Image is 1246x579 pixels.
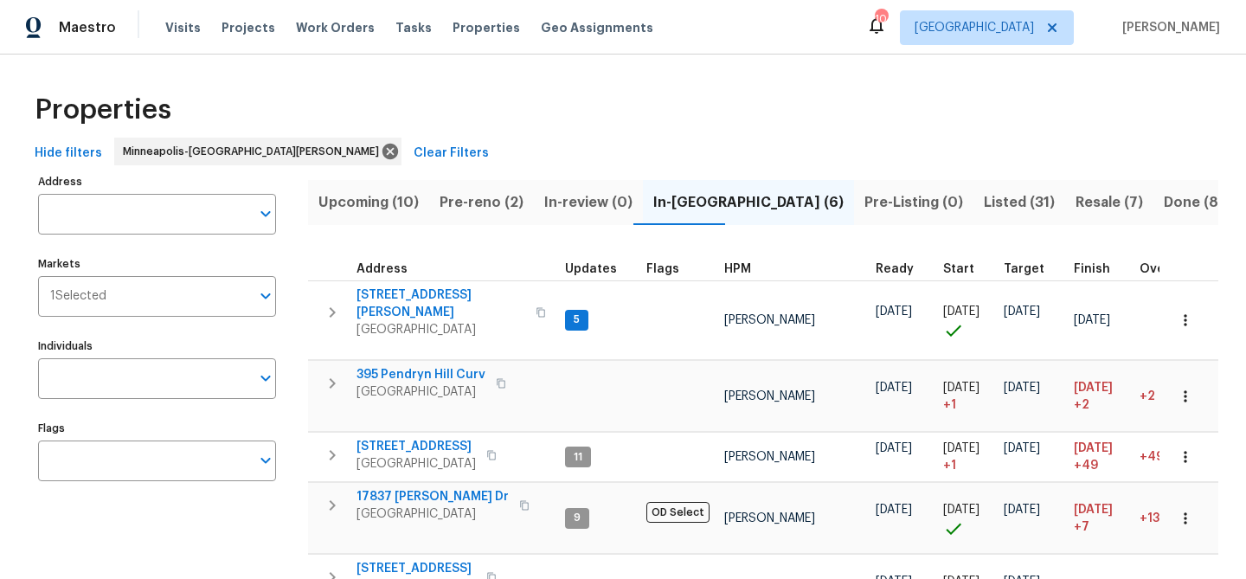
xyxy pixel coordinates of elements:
button: Open [254,284,278,308]
span: [GEOGRAPHIC_DATA] [356,505,509,523]
span: Projects [222,19,275,36]
span: Pre-Listing (0) [864,190,963,215]
span: [PERSON_NAME] [724,451,815,463]
span: +7 [1074,518,1089,536]
td: Scheduled to finish 2 day(s) late [1067,361,1133,432]
div: Projected renovation finish date [1074,263,1126,275]
td: Scheduled to finish 49 day(s) late [1067,433,1133,482]
span: [GEOGRAPHIC_DATA] [915,19,1034,36]
span: In-review (0) [544,190,633,215]
span: 395 Pendryn Hill Curv [356,366,485,383]
span: [PERSON_NAME] [724,390,815,402]
span: Flags [646,263,679,275]
span: +49 [1140,451,1164,463]
span: Work Orders [296,19,375,36]
span: OD Select [646,502,710,523]
span: Hide filters [35,143,102,164]
span: Ready [876,263,914,275]
span: Listed (31) [984,190,1055,215]
label: Individuals [38,341,276,351]
span: Geo Assignments [541,19,653,36]
td: 49 day(s) past target finish date [1133,433,1207,482]
span: Target [1004,263,1044,275]
span: + 1 [943,457,956,474]
td: Project started 1 days late [936,361,997,432]
span: 17837 [PERSON_NAME] Dr [356,488,509,505]
span: Visits [165,19,201,36]
span: [DATE] [1074,382,1113,394]
span: [GEOGRAPHIC_DATA] [356,383,485,401]
span: Overall [1140,263,1185,275]
span: Pre-reno (2) [440,190,523,215]
span: [DATE] [1004,504,1040,516]
span: [PERSON_NAME] [1115,19,1220,36]
div: Days past target finish date [1140,263,1200,275]
span: [DATE] [1074,442,1113,454]
span: Minneapolis-[GEOGRAPHIC_DATA][PERSON_NAME] [123,143,386,160]
span: [DATE] [876,442,912,454]
button: Open [254,448,278,473]
span: +49 [1074,457,1098,474]
button: Clear Filters [407,138,496,170]
span: In-[GEOGRAPHIC_DATA] (6) [653,190,844,215]
label: Flags [38,423,276,434]
span: Tasks [395,22,432,34]
span: 5 [567,312,587,327]
span: [STREET_ADDRESS][PERSON_NAME] [356,286,525,321]
td: Project started 1 days late [936,433,997,482]
span: [DATE] [1074,504,1113,516]
span: [STREET_ADDRESS] [356,438,476,455]
button: Open [254,202,278,226]
div: Minneapolis-[GEOGRAPHIC_DATA][PERSON_NAME] [114,138,401,165]
span: Properties [35,101,171,119]
span: 9 [567,511,588,525]
td: 2 day(s) past target finish date [1133,361,1207,432]
span: Clear Filters [414,143,489,164]
span: HPM [724,263,751,275]
span: [DATE] [1004,306,1040,318]
span: [DATE] [943,442,979,454]
label: Markets [38,259,276,269]
div: Actual renovation start date [943,263,990,275]
span: [DATE] [1004,442,1040,454]
span: [DATE] [943,504,979,516]
span: 1 Selected [50,289,106,304]
span: [DATE] [943,306,979,318]
span: [DATE] [876,382,912,394]
span: Updates [565,263,617,275]
span: [DATE] [1004,382,1040,394]
span: + 1 [943,396,956,414]
span: Resale (7) [1076,190,1143,215]
span: [PERSON_NAME] [724,512,815,524]
span: Address [356,263,408,275]
div: Earliest renovation start date (first business day after COE or Checkout) [876,263,929,275]
span: [STREET_ADDRESS] [356,560,476,577]
span: [DATE] [876,306,912,318]
span: [GEOGRAPHIC_DATA] [356,455,476,473]
span: [DATE] [943,382,979,394]
td: 13 day(s) past target finish date [1133,483,1207,554]
td: Project started on time [936,280,997,360]
span: [DATE] [1074,314,1110,326]
span: [PERSON_NAME] [724,314,815,326]
td: Scheduled to finish 7 day(s) late [1067,483,1133,554]
span: +2 [1140,390,1155,402]
span: [GEOGRAPHIC_DATA] [356,321,525,338]
span: +13 [1140,512,1159,524]
span: Start [943,263,974,275]
label: Address [38,177,276,187]
span: Upcoming (10) [318,190,419,215]
span: Finish [1074,263,1110,275]
span: 11 [567,450,589,465]
button: Hide filters [28,138,109,170]
span: Maestro [59,19,116,36]
span: Done (807) [1164,190,1243,215]
span: [DATE] [876,504,912,516]
div: 10 [875,10,887,28]
td: Project started on time [936,483,997,554]
div: Target renovation project end date [1004,263,1060,275]
span: +2 [1074,396,1089,414]
button: Open [254,366,278,390]
span: Properties [453,19,520,36]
